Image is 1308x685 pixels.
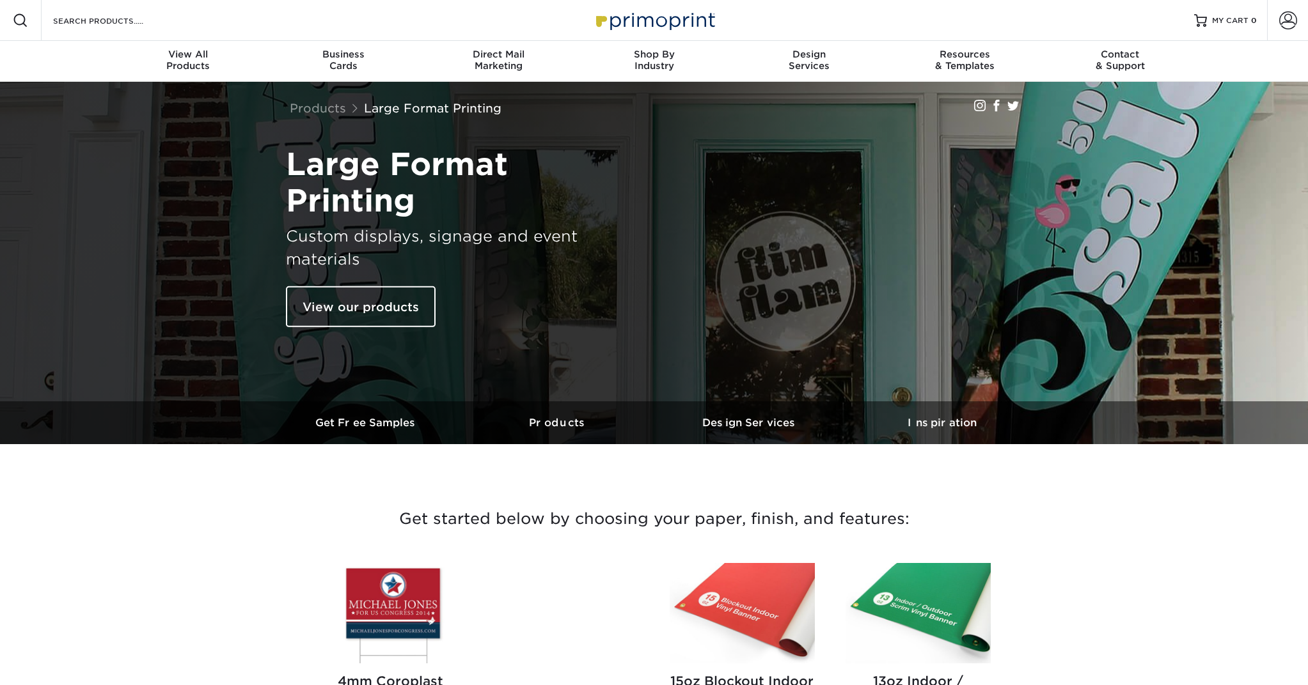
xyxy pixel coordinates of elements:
span: Design [732,49,887,60]
div: Cards [265,49,421,72]
div: Services [732,49,887,72]
input: SEARCH PRODUCTS..... [52,13,177,28]
a: Large Format Printing [364,101,501,115]
img: Primoprint [590,6,718,34]
img: 4mm Coroplast Signs [318,563,463,663]
span: Shop By [576,49,732,60]
span: Business [265,49,421,60]
span: View All [111,49,266,60]
a: Resources& Templates [887,41,1043,82]
a: Direct MailMarketing [421,41,576,82]
div: Products [111,49,266,72]
h3: Products [462,417,654,429]
a: DesignServices [732,41,887,82]
div: Industry [576,49,732,72]
h1: Large Format Printing [286,146,606,219]
span: Direct Mail [421,49,576,60]
span: Contact [1043,49,1198,60]
a: Design Services [654,401,846,444]
div: & Support [1043,49,1198,72]
a: Products [290,101,346,115]
img: 13oz Indoor / Outdoor Scrim Vinyl Banners [846,563,991,663]
a: Get Free Samples [271,401,462,444]
a: Contact& Support [1043,41,1198,82]
span: Resources [887,49,1043,60]
img: 15oz Blockout Indoor Vinyl Banners [670,563,815,663]
h3: Get started below by choosing your paper, finish, and features: [280,490,1028,548]
a: Products [462,401,654,444]
span: 0 [1251,16,1257,25]
a: View AllProducts [111,41,266,82]
h3: Custom displays, signage and event materials [286,225,606,271]
span: MY CART [1212,15,1249,26]
div: Marketing [421,49,576,72]
h3: Inspiration [846,417,1038,429]
a: View our products [286,286,436,327]
a: Inspiration [846,401,1038,444]
a: BusinessCards [265,41,421,82]
a: Shop ByIndustry [576,41,732,82]
h3: Design Services [654,417,846,429]
div: & Templates [887,49,1043,72]
h3: Get Free Samples [271,417,462,429]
